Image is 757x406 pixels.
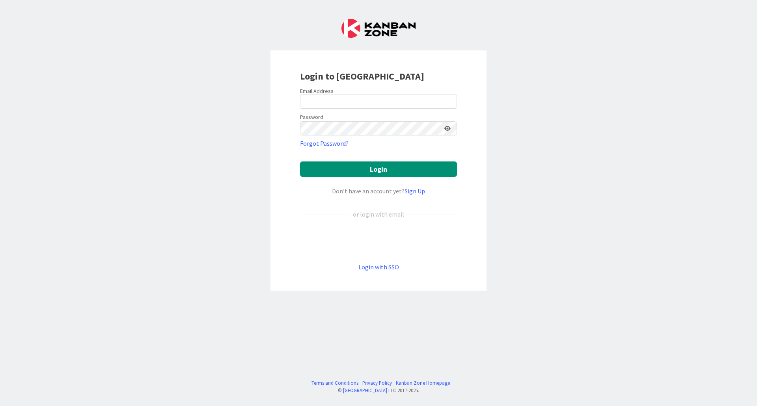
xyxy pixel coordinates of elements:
a: Terms and Conditions [311,379,358,387]
a: Forgot Password? [300,139,349,148]
b: Login to [GEOGRAPHIC_DATA] [300,70,424,82]
iframe: Botão Iniciar sessão com o Google [296,232,461,249]
div: Don’t have an account yet? [300,186,457,196]
label: Password [300,113,323,121]
img: Kanban Zone [341,19,416,38]
a: Login with SSO [358,263,399,271]
a: [GEOGRAPHIC_DATA] [343,387,387,393]
a: Privacy Policy [362,379,392,387]
button: Login [300,161,457,177]
a: Kanban Zone Homepage [396,379,450,387]
div: © LLC 2017- 2025 . [308,387,450,394]
div: or login with email [351,209,406,219]
label: Email Address [300,87,334,95]
a: Sign Up [405,187,425,195]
